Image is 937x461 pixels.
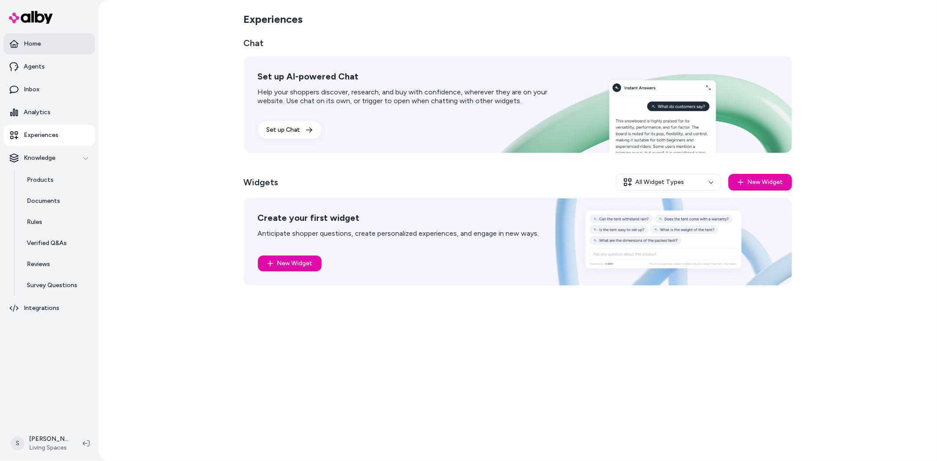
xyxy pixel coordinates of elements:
[24,62,45,71] p: Agents
[258,88,567,105] p: Help your shoppers discover, research, and buy with confidence, wherever they are on your website...
[616,174,721,191] button: All Widget Types
[244,176,279,188] h2: Widgets
[5,429,76,457] button: S[PERSON_NAME]Living Spaces
[4,125,95,146] a: Experiences
[4,298,95,319] a: Integrations
[27,281,77,290] p: Survey Questions
[24,85,40,94] p: Inbox
[258,256,322,271] button: New Widget
[11,436,25,450] span: S
[18,191,95,212] a: Documents
[258,229,567,238] p: Anticipate shopper questions, create personalized experiences, and engage in new ways.
[4,148,95,169] button: Knowledge
[29,435,69,443] p: [PERSON_NAME]
[24,304,59,313] p: Integrations
[258,121,322,139] a: Set up Chat
[27,260,50,269] p: Reviews
[4,56,95,77] a: Agents
[9,11,53,24] img: alby Logo
[29,443,69,452] span: Living Spaces
[27,239,67,248] p: Verified Q&As
[27,176,54,184] p: Products
[4,102,95,123] a: Analytics
[4,33,95,54] a: Home
[27,197,60,205] p: Documents
[18,212,95,233] a: Rules
[728,174,792,191] button: New Widget
[244,12,303,26] h2: Experiences
[24,108,51,117] p: Analytics
[18,254,95,275] a: Reviews
[18,275,95,296] a: Survey Questions
[18,169,95,191] a: Products
[258,70,567,83] h3: Set up AI-powered Chat
[27,218,42,227] p: Rules
[24,131,58,140] p: Experiences
[4,79,95,100] a: Inbox
[24,154,55,162] p: Knowledge
[258,212,567,224] h3: Create your first widget
[24,40,41,48] p: Home
[18,233,95,254] a: Verified Q&As
[244,37,792,49] h2: Chat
